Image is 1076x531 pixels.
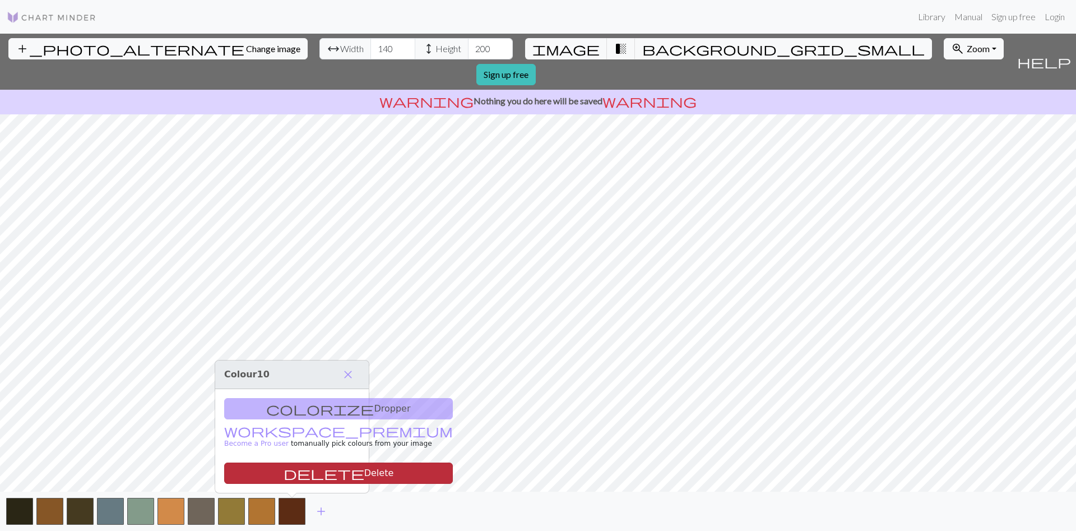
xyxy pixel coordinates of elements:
[284,465,364,481] span: delete
[614,41,628,57] span: transition_fade
[379,93,474,109] span: warning
[422,41,435,57] span: height
[307,501,335,522] button: Add color
[7,11,96,24] img: Logo
[950,6,987,28] a: Manual
[336,365,360,384] button: Close
[476,64,536,85] a: Sign up free
[1040,6,1069,28] a: Login
[224,463,453,484] button: Delete color
[967,43,990,54] span: Zoom
[224,423,453,438] span: workspace_premium
[435,42,461,56] span: Height
[8,38,308,59] button: Change image
[246,43,300,54] span: Change image
[951,41,964,57] span: zoom_in
[944,38,1004,59] button: Zoom
[341,367,355,382] span: close
[532,41,600,57] span: image
[224,369,270,380] span: Colour 10
[4,94,1072,108] p: Nothing you do here will be saved
[327,41,340,57] span: arrow_range
[16,41,244,57] span: add_photo_alternate
[913,6,950,28] a: Library
[1012,34,1076,90] button: Help
[224,428,453,447] a: Become a Pro user
[340,42,364,56] span: Width
[642,41,925,57] span: background_grid_small
[987,6,1040,28] a: Sign up free
[314,504,328,519] span: add
[1017,54,1071,70] span: help
[224,428,453,447] small: to manually pick colours from your image
[602,93,697,109] span: warning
